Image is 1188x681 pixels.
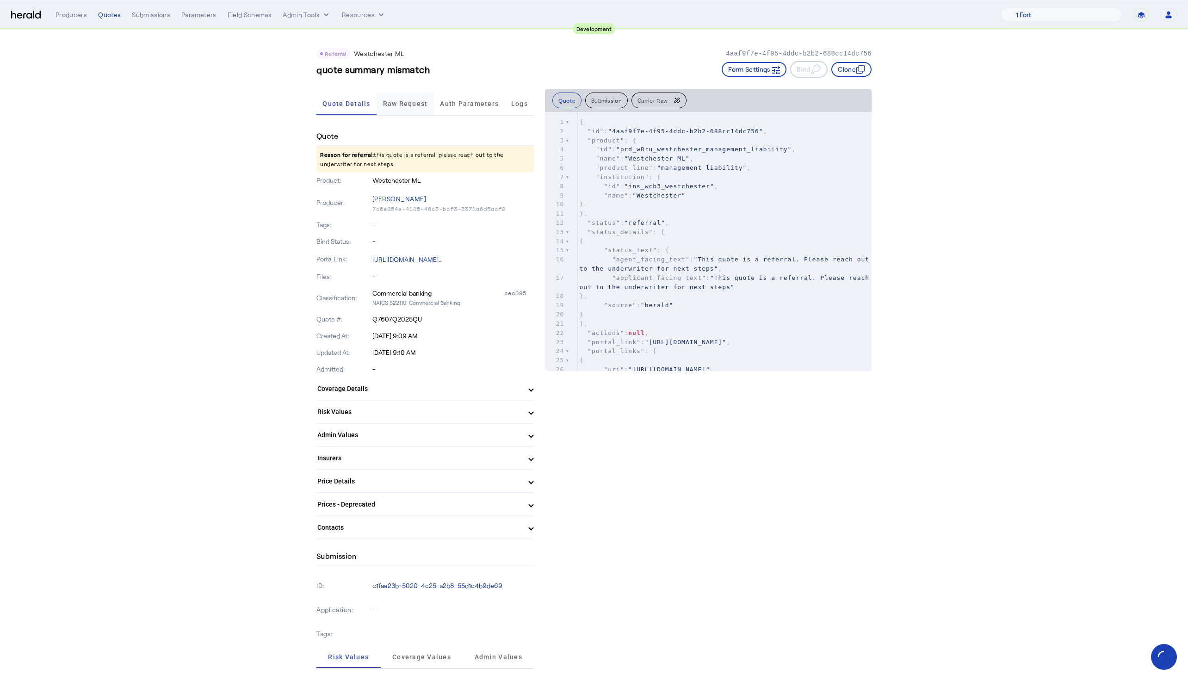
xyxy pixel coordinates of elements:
[545,173,565,182] div: 7
[545,301,565,310] div: 19
[372,315,534,324] p: Q7607Q2025QU
[545,209,565,218] div: 11
[579,183,718,190] span: : ,
[616,146,792,153] span: "prd_w8ru_westchester_management_liability"
[588,347,645,354] span: "portal_links"
[573,23,616,34] div: Development
[637,98,668,103] span: Carrier Raw
[372,365,534,374] p: -
[545,218,565,228] div: 12
[579,256,873,272] span: : ,
[579,274,873,291] span: "This quote is a referral. Please reach out to the underwriter for next steps"
[316,447,534,469] mat-expansion-panel-header: Insurers
[316,220,371,229] p: Tags:
[612,256,690,263] span: "agent_facing_text"
[588,219,620,226] span: "status"
[545,127,565,136] div: 2
[579,155,693,162] span: : ,
[392,654,451,660] span: Coverage Values
[545,356,565,365] div: 25
[579,201,583,208] span: }
[604,302,637,309] span: "source"
[322,100,370,107] span: Quote Details
[316,254,371,264] p: Portal Link:
[316,401,534,423] mat-expansion-panel-header: Risk Values
[625,155,690,162] span: "Westchester ML"
[579,229,665,235] span: : [
[579,137,637,144] span: : {
[317,430,522,440] mat-panel-title: Admin Values
[56,10,87,19] div: Producers
[11,11,41,19] img: Herald Logo
[316,272,371,281] p: Files:
[181,10,217,19] div: Parameters
[579,219,669,226] span: : ,
[316,378,534,400] mat-expansion-panel-header: Coverage Details
[579,347,657,354] span: : [
[628,329,644,336] span: null
[632,192,686,199] span: "Westchester"
[657,164,747,171] span: "management_liability"
[317,407,522,417] mat-panel-title: Risk Values
[316,551,356,562] h4: Submission
[372,237,534,246] p: -
[645,339,727,346] span: "[URL][DOMAIN_NAME]"
[641,302,674,309] span: "herald"
[372,205,534,213] p: 7c6e854e-4105-46c3-bcf3-3371a6d5acf2
[588,339,641,346] span: "portal_link"
[545,228,565,237] div: 13
[579,274,873,291] span: :
[631,93,687,108] button: Carrier Raw
[608,128,763,135] span: "4aaf9f7e-4f95-4ddc-b2b2-688cc14dc756"
[316,424,534,446] mat-expansion-panel-header: Admin Values
[98,10,121,19] div: Quotes
[625,219,665,226] span: "referral"
[579,247,669,254] span: : {
[596,155,620,162] span: "name"
[316,176,371,185] p: Product:
[372,192,534,205] p: [PERSON_NAME]
[545,255,565,264] div: 16
[545,145,565,154] div: 4
[579,164,751,171] span: : ,
[588,137,624,144] span: "product"
[440,100,499,107] span: Auth Parameters
[316,293,371,303] p: Classification:
[545,191,565,200] div: 9
[545,118,565,127] div: 1
[354,49,404,58] p: Westchester ML
[316,348,371,357] p: Updated At:
[545,365,565,374] div: 26
[372,581,534,590] p: c1fae23b-5020-4c25-a2b8-55d1c4b9de69
[372,220,534,229] p: -
[726,49,872,58] p: 4aaf9f7e-4f95-4ddc-b2b2-688cc14dc756
[628,366,710,373] span: "[URL][DOMAIN_NAME]"
[545,310,565,319] div: 20
[545,347,565,356] div: 24
[504,289,534,298] div: oea095
[579,256,873,272] span: "This quote is a referral. Please reach out to the underwriter for next steps"
[831,62,872,77] button: Clone
[316,493,534,515] mat-expansion-panel-header: Prices - Deprecated
[545,328,565,338] div: 22
[604,192,628,199] span: "name"
[579,320,588,327] span: ],
[545,136,565,145] div: 3
[585,93,628,108] button: Submission
[545,237,565,246] div: 14
[545,291,565,301] div: 18
[372,176,534,185] p: Westchester ML
[372,298,534,307] p: NAICS 522110: Commercial Banking
[588,229,653,235] span: "status_details"
[588,128,604,135] span: "id"
[316,315,371,324] p: Quote #:
[625,183,714,190] span: "ins_wcb3_westchester"
[317,523,522,532] mat-panel-title: Contacts
[228,10,272,19] div: Field Schemas
[475,654,522,660] span: Admin Values
[372,289,432,298] div: Commercial banking
[552,93,582,108] button: Quote
[596,164,653,171] span: "product_line"
[283,10,331,19] button: internal dropdown menu
[316,470,534,492] mat-expansion-panel-header: Price Details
